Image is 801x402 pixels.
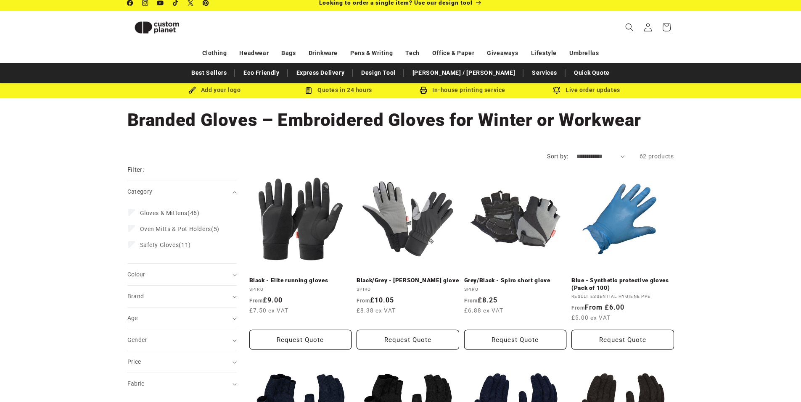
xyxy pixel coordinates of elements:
[464,277,567,284] a: Grey/Black - Spiro short glove
[127,293,144,300] span: Brand
[357,66,400,80] a: Design Tool
[127,373,237,394] summary: Fabric (0 selected)
[140,226,211,232] span: Oven Mitts & Pot Holders
[528,66,561,80] a: Services
[127,286,237,307] summary: Brand (0 selected)
[127,351,237,373] summary: Price
[661,311,801,402] iframe: Chat Widget
[239,46,269,60] a: Headwear
[140,241,191,249] span: (11)
[127,307,237,329] summary: Age (0 selected)
[432,46,474,60] a: Office & Paper
[127,315,138,321] span: Age
[640,153,674,160] span: 62 products
[140,242,179,248] span: Safety Gloves
[405,46,419,60] a: Tech
[187,66,231,80] a: Best Sellers
[487,46,518,60] a: Giveaways
[140,225,219,233] span: (5)
[127,358,141,365] span: Price
[127,329,237,351] summary: Gender (0 selected)
[127,264,237,285] summary: Colour (0 selected)
[249,277,352,284] a: Black - Elite running gloves
[305,87,312,94] img: Order Updates Icon
[531,46,557,60] a: Lifestyle
[571,330,674,349] button: Request Quote
[570,66,614,80] a: Quick Quote
[350,46,393,60] a: Pens & Writing
[620,18,639,37] summary: Search
[571,277,674,292] a: Blue - Synthetic protective gloves (Pack of 100)
[153,85,277,95] div: Add your logo
[464,330,567,349] button: Request Quote
[357,330,459,349] button: Request Quote
[127,336,147,343] span: Gender
[249,330,352,349] button: Request Quote
[309,46,338,60] a: Drinkware
[525,85,649,95] div: Live order updates
[239,66,283,80] a: Eco Friendly
[127,165,145,175] h2: Filter:
[127,181,237,202] summary: Category (0 selected)
[281,46,296,60] a: Bags
[140,210,188,216] span: Gloves & Mittens
[127,14,186,41] img: Custom Planet
[408,66,519,80] a: [PERSON_NAME] / [PERSON_NAME]
[202,46,227,60] a: Clothing
[357,277,459,284] a: Black/Grey - [PERSON_NAME] glove
[569,46,599,60] a: Umbrellas
[292,66,349,80] a: Express Delivery
[127,109,674,131] h1: Branded Gloves – Embroidered Gloves for Winter or Workwear
[127,271,145,278] span: Colour
[124,11,214,44] a: Custom Planet
[401,85,525,95] div: In-house printing service
[188,87,196,94] img: Brush Icon
[127,380,145,387] span: Fabric
[127,188,153,195] span: Category
[277,85,401,95] div: Quotes in 24 hours
[140,209,200,217] span: (46)
[547,153,568,160] label: Sort by:
[420,87,427,94] img: In-house printing
[553,87,560,94] img: Order updates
